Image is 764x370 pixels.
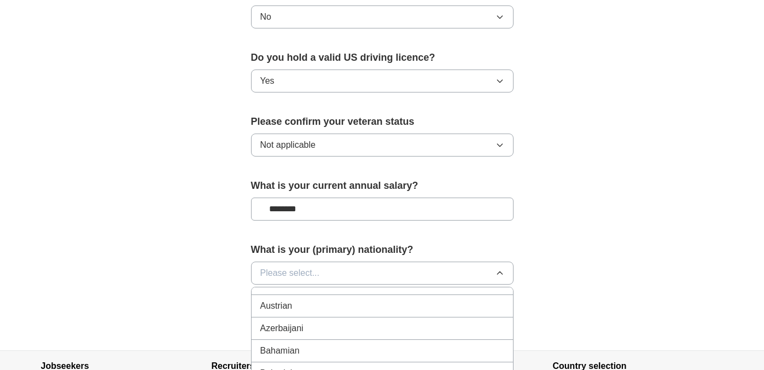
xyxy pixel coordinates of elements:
button: Please select... [251,262,514,285]
span: Please select... [260,267,320,280]
span: No [260,10,271,24]
span: Not applicable [260,138,316,152]
label: Please confirm your veteran status [251,114,514,129]
button: Yes [251,70,514,92]
span: Bahamian [260,344,300,357]
button: No [251,5,514,28]
button: Not applicable [251,134,514,157]
label: What is your current annual salary? [251,178,514,193]
label: Do you hold a valid US driving licence? [251,50,514,65]
span: Yes [260,74,275,88]
span: Austrian [260,299,293,313]
span: Azerbaijani [260,322,304,335]
label: What is your (primary) nationality? [251,242,514,257]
